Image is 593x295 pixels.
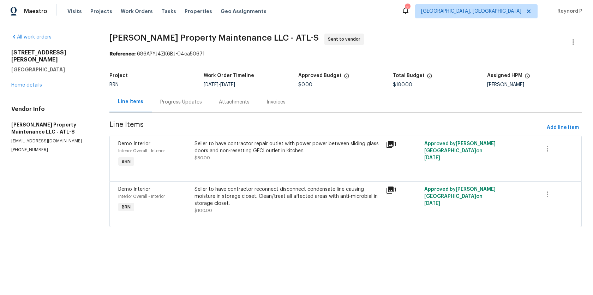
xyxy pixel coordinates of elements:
span: [DATE] [424,155,440,160]
span: The total cost of line items that have been approved by both Opendoor and the Trade Partner. This... [344,73,349,82]
button: Add line item [544,121,582,134]
span: Approved by [PERSON_NAME][GEOGRAPHIC_DATA] on [424,141,496,160]
span: BRN [119,158,133,165]
span: Demo Interior [118,187,150,192]
span: Projects [90,8,112,15]
span: Interior Overall - Interior [118,194,165,199]
a: All work orders [11,35,52,40]
span: Work Orders [121,8,153,15]
span: [DATE] [204,82,218,87]
span: Properties [185,8,212,15]
span: Line Items [109,121,544,134]
span: [DATE] [220,82,235,87]
span: BRN [109,82,119,87]
span: Reynord P [555,8,582,15]
span: Interior Overall - Interior [118,149,165,153]
h5: Total Budget [393,73,425,78]
span: Visits [67,8,82,15]
span: Maestro [24,8,47,15]
p: [EMAIL_ADDRESS][DOMAIN_NAME] [11,138,92,144]
span: Demo Interior [118,141,150,146]
span: The hpm assigned to this work order. [525,73,530,82]
span: $80.00 [194,156,210,160]
span: Tasks [161,9,176,14]
span: BRN [119,203,133,211]
div: Invoices [266,99,286,106]
h5: Work Order Timeline [204,73,254,78]
div: Line Items [118,98,143,105]
h5: [PERSON_NAME] Property Maintenance LLC - ATL-S [11,121,92,135]
span: [DATE] [424,201,440,206]
span: [PERSON_NAME] Property Maintenance LLC - ATL-S [109,34,319,42]
div: Progress Updates [160,99,202,106]
span: $180.00 [393,82,412,87]
span: Geo Assignments [221,8,266,15]
span: Approved by [PERSON_NAME][GEOGRAPHIC_DATA] on [424,187,496,206]
div: Seller to have contractor repair outlet with power power between sliding glass doors and non-rese... [194,140,382,154]
div: [PERSON_NAME] [487,82,582,87]
div: 686APYJ4ZK6BJ-04ca50671 [109,51,582,58]
span: $0.00 [298,82,312,87]
span: - [204,82,235,87]
h4: Vendor Info [11,106,92,113]
div: 1 [386,186,420,194]
p: [PHONE_NUMBER] [11,147,92,153]
span: [GEOGRAPHIC_DATA], [GEOGRAPHIC_DATA] [421,8,521,15]
span: The total cost of line items that have been proposed by Opendoor. This sum includes line items th... [427,73,432,82]
div: 3 [405,4,410,11]
h5: [GEOGRAPHIC_DATA] [11,66,92,73]
span: Add line item [547,123,579,132]
div: 1 [386,140,420,149]
span: Sent to vendor [328,36,363,43]
div: Seller to have contractor reconnect disconnect condensate line causing moisture in storage closet... [194,186,382,207]
a: Home details [11,83,42,88]
b: Reference: [109,52,136,57]
h2: [STREET_ADDRESS][PERSON_NAME] [11,49,92,63]
h5: Project [109,73,128,78]
span: $100.00 [194,208,212,213]
h5: Approved Budget [298,73,342,78]
h5: Assigned HPM [487,73,522,78]
div: Attachments [219,99,250,106]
